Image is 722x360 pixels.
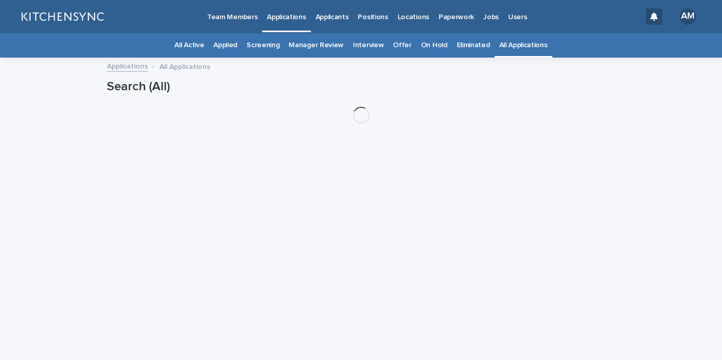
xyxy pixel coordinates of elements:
a: Offer [393,33,411,58]
h1: Search (All) [107,79,616,94]
a: Interview [353,33,384,58]
a: Screening [247,33,279,58]
a: Manager Review [289,33,344,58]
div: AM [679,8,696,25]
a: All Applications [499,33,548,58]
img: lGNCzQTxQVKGkIr0XjOy [21,6,104,27]
a: Eliminated [457,33,490,58]
a: Applications [107,60,148,72]
a: All Active [174,33,204,58]
p: All Applications [159,60,210,72]
a: Applied [213,33,237,58]
a: On Hold [421,33,447,58]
